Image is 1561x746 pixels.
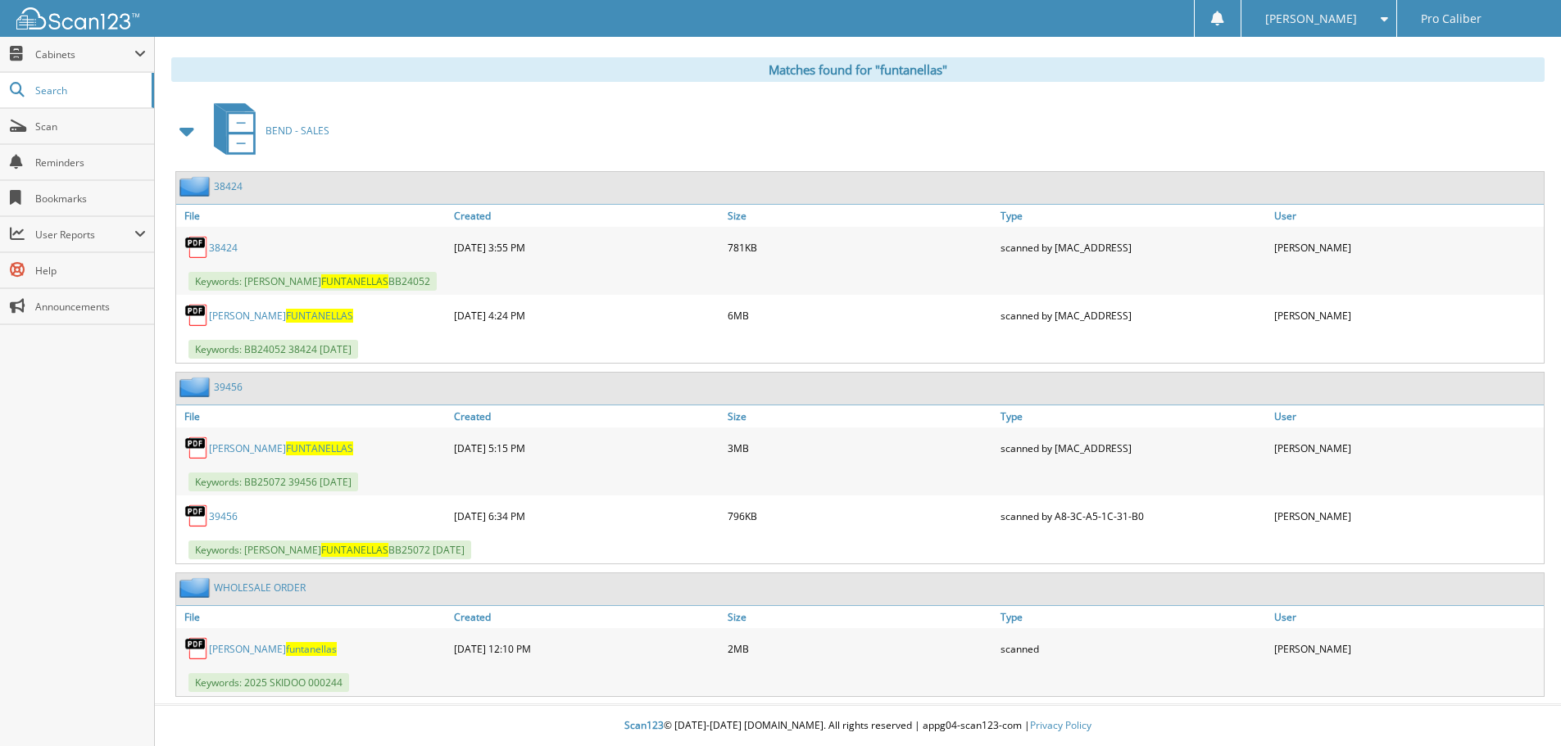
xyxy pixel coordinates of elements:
[450,205,724,227] a: Created
[188,540,471,559] span: Keywords: [PERSON_NAME] BB25072 [DATE]
[450,299,724,332] div: [DATE] 4:24 PM
[184,235,209,260] img: PDF.png
[188,472,358,491] span: Keywords: BB25072 39456 [DATE]
[16,7,139,29] img: scan123-logo-white.svg
[35,300,146,314] span: Announcements
[188,272,437,291] span: Keywords: [PERSON_NAME] BB24052
[184,504,209,528] img: PDF.png
[996,299,1270,332] div: scanned by [MAC_ADDRESS]
[209,441,353,455] a: [PERSON_NAME]FUNTANELLAS
[724,606,997,628] a: Size
[209,309,353,323] a: [PERSON_NAME]FUNTANELLAS
[996,606,1270,628] a: Type
[1270,432,1544,464] div: [PERSON_NAME]
[176,606,450,628] a: File
[321,274,388,288] span: FUNTANELLAS
[155,706,1561,746] div: © [DATE]-[DATE] [DOMAIN_NAME]. All rights reserved | appg04-scan123-com |
[724,500,997,532] div: 796KB
[450,632,724,665] div: [DATE] 12:10 PM
[1270,205,1544,227] a: User
[35,47,134,61] span: Cabinets
[996,500,1270,532] div: scanned by A8-3C-A5-1C-31-B0
[35,228,134,242] span: User Reports
[35,120,146,133] span: Scan
[450,405,724,427] a: Created
[35,264,146,278] span: Help
[724,205,997,227] a: Size
[996,231,1270,264] div: scanned by [MAC_ADDRESS]
[286,642,337,656] span: funtanellas
[184,436,209,460] img: PDF.png
[214,179,243,193] a: 38424
[176,205,450,227] a: File
[209,509,238,523] a: 39456
[1270,500,1544,532] div: [PERSON_NAME]
[1479,667,1561,746] iframe: Chat Widget
[450,606,724,628] a: Created
[724,405,997,427] a: Size
[996,632,1270,665] div: scanned
[35,192,146,206] span: Bookmarks
[1270,606,1544,628] a: User
[188,673,349,692] span: Keywords: 2025 SKIDOO 000244
[1270,405,1544,427] a: User
[1270,632,1544,665] div: [PERSON_NAME]
[179,377,214,397] img: folder2.png
[184,303,209,328] img: PDF.png
[724,432,997,464] div: 3MB
[1265,14,1357,24] span: [PERSON_NAME]
[1270,299,1544,332] div: [PERSON_NAME]
[321,543,388,557] span: FUNTANELLAS
[184,636,209,661] img: PDF.png
[450,500,724,532] div: [DATE] 6:34 PM
[214,581,306,595] a: WHOLESALE ORDER
[996,205,1270,227] a: Type
[996,405,1270,427] a: Type
[209,642,337,656] a: [PERSON_NAME]funtanellas
[1270,231,1544,264] div: [PERSON_NAME]
[996,432,1270,464] div: scanned by [MAC_ADDRESS]
[176,405,450,427] a: File
[1421,14,1482,24] span: Pro Caliber
[214,380,243,394] a: 39456
[171,57,1545,82] div: Matches found for "funtanellas"
[724,632,997,665] div: 2MB
[188,340,358,359] span: Keywords: BB24052 38424 [DATE]
[35,156,146,170] span: Reminders
[286,309,353,323] span: FUNTANELLAS
[179,577,214,598] img: folder2.png
[265,124,329,138] span: BEND - SALES
[35,84,143,97] span: Search
[1030,718,1091,732] a: Privacy Policy
[450,432,724,464] div: [DATE] 5:15 PM
[724,231,997,264] div: 781KB
[179,176,214,197] img: folder2.png
[724,299,997,332] div: 6MB
[204,98,329,163] a: BEND - SALES
[450,231,724,264] div: [DATE] 3:55 PM
[209,241,238,255] a: 38424
[624,718,664,732] span: Scan123
[286,441,353,455] span: FUNTANELLAS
